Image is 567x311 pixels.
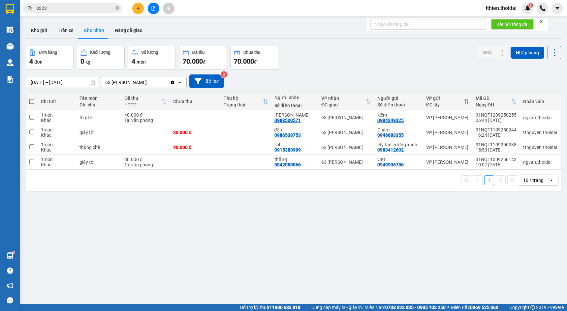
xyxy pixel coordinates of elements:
[41,127,73,132] div: 1 món
[511,47,544,59] button: Nhập hàng
[85,59,90,65] span: kg
[234,57,254,65] span: 70.000
[377,112,420,118] div: kiếm
[274,127,315,132] div: đôn
[274,118,301,123] div: 0988500571
[476,118,517,123] div: 06:44 [DATE]
[274,162,301,167] div: 0842058866
[230,46,278,70] button: Chưa thu70.000đ
[7,268,13,274] span: question-circle
[540,5,546,11] img: phone-icon
[41,162,73,167] div: Khác
[476,132,517,138] div: 16:24 [DATE]
[529,3,532,8] span: 1
[496,21,528,28] span: Kết nối tổng đài
[27,6,32,11] span: search
[41,118,73,123] div: Khác
[6,4,14,14] img: logo-vxr
[115,6,119,10] span: close-circle
[220,93,271,110] th: Toggle SortBy
[377,132,404,138] div: 0946683355
[79,145,118,150] div: thùng chè
[476,112,517,118] div: 31NQT1209250255
[7,282,13,289] span: notification
[476,162,517,167] div: 10:07 [DATE]
[137,59,146,65] span: món
[523,115,557,120] div: ngvan.thoidai
[484,175,494,185] button: 1
[147,79,148,86] input: Selected 63 Trần Quang Tặng.
[272,305,300,310] strong: 1900 633 818
[385,305,446,310] strong: 0708 023 035 - 0935 103 250
[476,127,517,132] div: 31NQT1109250244
[477,46,497,58] button: SMS
[124,96,161,101] div: Đã thu
[173,130,217,135] div: 30.000 đ
[274,132,301,138] div: 0986538753
[318,93,374,110] th: Toggle SortBy
[79,159,118,165] div: giấy tờ
[7,76,14,83] img: solution-icon
[476,142,517,147] div: 31NQT1109250238
[305,304,306,311] span: |
[243,50,260,55] div: Chưa thu
[52,22,79,38] button: Trên xe
[491,19,534,30] button: Kết nối tổng đài
[79,22,110,38] button: Kho nhận
[470,305,498,310] strong: 0369 525 060
[476,96,511,101] div: Mã GD
[525,5,531,11] img: icon-new-feature
[36,5,114,12] input: Tìm tên, số ĐT hoặc mã đơn
[173,145,217,150] div: 40.000 đ
[451,304,498,311] span: Miền Bắc
[321,159,371,165] div: 63 [PERSON_NAME]
[203,59,205,65] span: đ
[523,130,557,135] div: ttnguyen.thoidai
[370,19,486,30] input: Nhập số tổng đài
[377,142,420,147] div: cty tân cương xanh
[132,57,135,65] span: 4
[426,130,469,135] div: VP [PERSON_NAME]
[476,102,511,107] div: Ngày ĐH
[110,22,148,38] button: Hàng đã giao
[13,251,15,253] sup: 1
[551,3,563,14] button: caret-down
[163,3,174,14] button: aim
[321,102,365,107] div: ĐC giao
[7,26,14,33] img: warehouse-icon
[528,3,533,8] sup: 1
[41,132,73,138] div: Khác
[321,145,371,150] div: 63 [PERSON_NAME]
[26,46,74,70] button: Đơn hàng4đơn
[426,102,464,107] div: ĐC lấy
[476,147,517,153] div: 15:53 [DATE]
[115,5,119,12] span: close-circle
[121,93,170,110] th: Toggle SortBy
[423,93,472,110] th: Toggle SortBy
[554,5,560,11] span: caret-down
[364,304,446,311] span: Miền Nam
[476,157,517,162] div: 31NQT1009250143
[41,99,73,104] div: Chi tiết
[80,57,84,65] span: 0
[124,102,161,107] div: HTTT
[26,22,52,38] button: Kho gửi
[523,177,544,184] div: 10 / trang
[124,112,167,118] div: 40.000 đ
[224,96,262,101] div: Thu hộ
[472,93,520,110] th: Toggle SortBy
[7,59,14,66] img: warehouse-icon
[7,297,13,303] span: message
[447,306,449,309] span: ⚪️
[254,59,257,65] span: đ
[426,145,469,150] div: VP [PERSON_NAME]
[523,99,557,104] div: Nhân viên
[426,115,469,120] div: VP [PERSON_NAME]
[90,50,110,55] div: Khối lượng
[311,304,363,311] span: Cung cấp máy in - giấy in:
[124,162,167,167] div: Tại văn phòng
[377,157,420,162] div: việt
[7,43,14,50] img: warehouse-icon
[29,57,33,65] span: 4
[136,6,141,11] span: plus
